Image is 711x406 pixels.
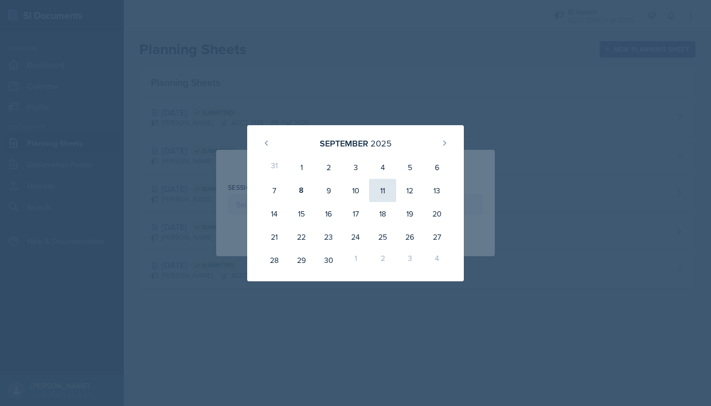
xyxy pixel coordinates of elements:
[261,202,288,225] div: 14
[288,225,315,248] div: 22
[423,202,450,225] div: 20
[423,248,450,272] div: 4
[369,225,396,248] div: 25
[342,248,369,272] div: 1
[261,225,288,248] div: 21
[288,179,315,202] div: 8
[342,225,369,248] div: 24
[423,179,450,202] div: 13
[342,179,369,202] div: 10
[315,156,342,179] div: 2
[370,137,392,150] div: 2025
[369,156,396,179] div: 4
[423,156,450,179] div: 6
[315,248,342,272] div: 30
[261,179,288,202] div: 7
[288,202,315,225] div: 15
[288,248,315,272] div: 29
[261,248,288,272] div: 28
[396,225,423,248] div: 26
[369,179,396,202] div: 11
[369,202,396,225] div: 18
[288,156,315,179] div: 1
[423,225,450,248] div: 27
[261,156,288,179] div: 31
[396,248,423,272] div: 3
[369,248,396,272] div: 2
[315,179,342,202] div: 9
[315,202,342,225] div: 16
[396,179,423,202] div: 12
[396,156,423,179] div: 5
[342,156,369,179] div: 3
[320,137,368,150] div: September
[396,202,423,225] div: 19
[342,202,369,225] div: 17
[315,225,342,248] div: 23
